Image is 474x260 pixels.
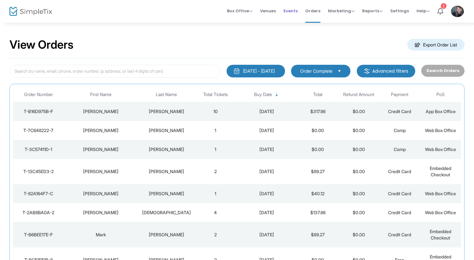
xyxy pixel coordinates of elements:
[139,146,193,153] div: Amirault
[156,92,177,97] span: Last Name
[425,147,456,152] span: Web Box Office
[139,232,193,238] div: Stephenson
[66,209,136,216] div: Debbie
[274,92,279,97] span: Sortable
[297,140,338,159] td: $0.00
[139,209,193,216] div: Jeske
[357,65,415,77] m-button: Advanced filters
[15,146,63,153] div: T-3C57411D-1
[297,159,338,184] td: $89.27
[391,92,408,97] span: Payment
[15,209,63,216] div: T-2AB8BA0A-2
[195,184,236,203] td: 1
[390,3,409,19] span: Settings
[238,209,296,216] div: 2025-08-26
[9,38,74,52] h2: View Orders
[425,210,456,215] span: Web Box Office
[195,102,236,121] td: 10
[300,68,332,74] span: Order Complete
[297,203,338,222] td: $137.86
[195,87,236,102] th: Total Tickets
[90,92,112,97] span: First Name
[238,232,296,238] div: 2025-08-26
[297,87,338,102] th: Total
[238,190,296,197] div: 2025-08-26
[364,68,370,74] img: filter
[388,191,411,196] span: Credit Card
[416,8,430,14] span: Help
[425,128,456,133] span: Web Box Office
[66,127,136,134] div: Mayson
[362,8,383,14] span: Reports
[139,168,193,175] div: Martin
[15,108,63,115] div: T-B16D975B-F
[139,190,193,197] div: Amirault
[195,203,236,222] td: 4
[394,128,406,133] span: Comp
[436,92,445,97] span: PoS
[388,232,411,237] span: Credit Card
[15,190,63,197] div: T-82A164F7-C
[407,39,465,51] m-button: Export Order List
[195,121,236,140] td: 1
[254,92,272,97] span: Buy Date
[195,140,236,159] td: 1
[297,222,338,247] td: $89.27
[66,108,136,115] div: ROBERT
[338,140,379,159] td: $0.00
[328,8,355,14] span: Marketing
[441,3,447,9] div: 1
[24,92,53,97] span: Order Number
[66,168,136,175] div: martin
[430,166,451,177] span: Embedded Checkout
[338,102,379,121] td: $0.00
[139,127,193,134] div: Sonntag
[238,127,296,134] div: 2025-08-26
[338,121,379,140] td: $0.00
[388,210,411,215] span: Credit Card
[15,232,63,238] div: T-B6BEE17E-F
[243,68,275,74] div: [DATE] - [DATE]
[227,8,252,14] span: Box Office
[338,222,379,247] td: $0.00
[195,159,236,184] td: 2
[297,102,338,121] td: $317.98
[425,191,456,196] span: Web Box Office
[426,109,456,114] span: App Box Office
[15,127,63,134] div: T-7C648222-7
[139,108,193,115] div: HOWELL
[260,3,276,19] span: Venues
[227,65,285,77] button: [DATE] - [DATE]
[15,168,63,175] div: T-13C45ED3-2
[338,203,379,222] td: $0.00
[195,222,236,247] td: 2
[66,232,136,238] div: Mark
[388,169,411,174] span: Credit Card
[394,147,406,152] span: Comp
[297,121,338,140] td: $0.00
[283,3,298,19] span: Events
[338,184,379,203] td: $0.00
[9,65,220,78] input: Search by name, email, phone, order number, ip address, or last 4 digits of card
[238,108,296,115] div: 2025-08-26
[335,68,344,75] button: Select
[297,184,338,203] td: $40.12
[66,190,136,197] div: Dave
[238,146,296,153] div: 2025-08-26
[388,109,411,114] span: Credit Card
[66,146,136,153] div: Dave
[338,159,379,184] td: $0.00
[234,68,240,74] img: monthly
[338,87,379,102] th: Refund Amount
[430,229,451,240] span: Embedded Checkout
[238,168,296,175] div: 2025-08-26
[305,3,320,19] span: Orders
